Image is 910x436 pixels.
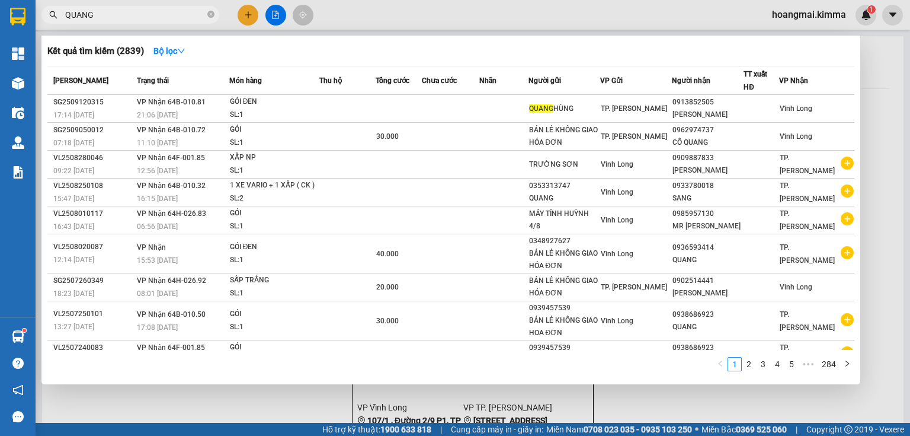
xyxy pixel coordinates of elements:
[53,308,133,320] div: VL2507250101
[319,77,342,85] span: Thu hộ
[230,274,319,287] div: SẤP TRẮNG
[12,166,24,179] img: solution-icon
[529,104,553,113] span: QUANG
[229,77,262,85] span: Món hàng
[53,152,133,164] div: VL2508280046
[601,104,667,113] span: TP. [PERSON_NAME]
[780,283,812,291] span: Vĩnh Long
[757,358,770,371] a: 3
[672,96,743,109] div: 0913852505
[12,330,24,343] img: warehouse-icon
[672,287,743,300] div: [PERSON_NAME]
[177,47,185,55] span: down
[137,310,206,319] span: VP Nhận 64B-010.50
[376,77,409,85] span: Tổng cước
[601,132,667,141] span: TP. [PERSON_NAME]
[137,343,205,352] span: VP Nhận 64F-001.85
[101,53,196,69] div: 0329123699
[137,182,206,190] span: VP Nhận 64B-010.32
[230,341,319,354] div: GÓI
[841,212,854,225] span: plus-circle
[137,256,178,265] span: 15:53 [DATE]
[101,10,196,39] div: TP. [PERSON_NAME]
[744,70,767,91] span: TT xuất HĐ
[742,357,756,371] li: 2
[137,111,178,119] span: 21:06 [DATE]
[65,8,205,21] input: Tìm tên, số ĐT hoặc mã đơn
[230,179,319,192] div: 1 XE VARIO + 1 XẤP ( CK )
[784,357,799,371] li: 5
[713,357,728,371] li: Previous Page
[53,111,94,119] span: 17:14 [DATE]
[101,11,130,24] span: Nhận:
[47,45,144,58] h3: Kết quả tìm kiếm ( 2839 )
[717,360,724,367] span: left
[672,109,743,121] div: [PERSON_NAME]
[137,243,166,252] span: VP Nhận
[137,139,178,147] span: 11:10 [DATE]
[780,154,835,175] span: TP. [PERSON_NAME]
[529,158,600,171] div: TRƯỜNG SƠN
[780,104,812,113] span: Vĩnh Long
[779,77,808,85] span: VP Nhận
[53,167,94,175] span: 09:22 [DATE]
[770,357,784,371] li: 4
[601,216,633,224] span: Vĩnh Long
[230,109,319,122] div: SL: 1
[53,256,94,264] span: 12:14 [DATE]
[672,192,743,205] div: SANG
[528,77,561,85] span: Người gửi
[230,151,319,164] div: XẤP NP
[841,346,854,359] span: plus-circle
[780,310,835,332] span: TP. [PERSON_NAME]
[376,250,399,258] span: 40.000
[672,342,743,354] div: 0938686923
[137,154,205,162] span: VP Nhận 64F-001.85
[672,180,743,192] div: 0933780018
[137,289,178,298] span: 08:01 [DATE]
[12,384,24,396] span: notification
[376,283,399,291] span: 20.000
[53,195,94,203] span: 15:47 [DATE]
[713,357,728,371] button: left
[601,188,633,196] span: Vĩnh Long
[53,124,133,136] div: SG2509050012
[601,317,633,325] span: Vĩnh Long
[153,46,185,56] strong: Bộ lọc
[12,136,24,149] img: warehouse-icon
[137,77,169,85] span: Trạng thái
[841,184,854,198] span: plus-circle
[376,317,399,325] span: 30.000
[23,329,26,332] sup: 1
[529,208,600,233] div: MÁY TÍNH HUỲNH 4/8
[12,47,24,60] img: dashboard-icon
[672,220,743,233] div: MR [PERSON_NAME]
[10,11,28,24] span: Gửi:
[672,164,743,177] div: [PERSON_NAME]
[12,411,24,422] span: message
[756,357,770,371] li: 3
[53,241,133,253] div: VL2508020087
[53,275,133,287] div: SG2507260349
[601,250,633,258] span: Vĩnh Long
[53,342,133,354] div: VL2507240083
[479,77,496,85] span: Nhãn
[137,195,178,203] span: 16:15 [DATE]
[529,342,600,354] div: 0939457539
[53,323,94,331] span: 13:27 [DATE]
[230,287,319,300] div: SL: 1
[844,360,851,367] span: right
[728,358,741,371] a: 1
[137,98,206,106] span: VP Nhận 64B-010.81
[137,323,178,332] span: 17:08 [DATE]
[230,164,319,177] div: SL: 1
[780,182,835,203] span: TP. [PERSON_NAME]
[529,192,600,205] div: QUANG
[672,124,743,136] div: 0962974737
[841,313,854,326] span: plus-circle
[672,152,743,164] div: 0909887833
[376,132,399,141] span: 30.000
[230,321,319,334] div: SL: 1
[53,222,94,231] span: 16:43 [DATE]
[53,180,133,192] div: VL2508250108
